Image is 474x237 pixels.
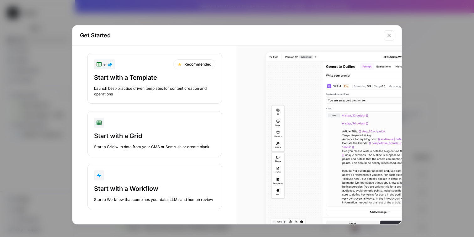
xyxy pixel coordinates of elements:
button: Start with a GridStart a Grid with data from your CMS or Semrush or create blank [87,111,222,156]
h2: Get Started [80,31,380,40]
button: Close modal [384,30,394,40]
button: +RecommendedStart with a TemplateLaunch best-practice driven templates for content creation and o... [87,53,222,104]
div: Start with a Workflow [94,184,215,193]
div: Start a Grid with data from your CMS or Semrush or create blank [94,144,215,150]
div: Recommended [173,59,215,69]
div: Launch best-practice driven templates for content creation and operations [94,86,215,97]
div: Start with a Grid [94,132,215,140]
div: Start a Workflow that combines your data, LLMs and human review [94,197,215,202]
div: Start with a Template [94,73,215,82]
button: Start with a WorkflowStart a Workflow that combines your data, LLMs and human review [87,164,222,209]
div: + [97,61,113,68]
